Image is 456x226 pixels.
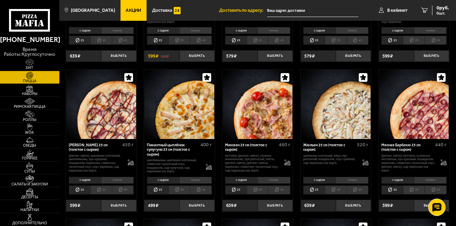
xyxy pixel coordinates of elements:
li: 40 [112,36,134,45]
li: с сыром [69,27,101,34]
li: 30 [90,185,112,194]
span: 520 г [357,142,368,148]
li: 25 [225,185,247,194]
li: 40 [112,185,134,194]
li: 40 [268,36,290,45]
li: с сыром [303,27,335,34]
li: 25 [147,36,168,45]
li: 30 [403,185,424,194]
input: Ваш адрес доставки [267,4,358,17]
li: 30 [168,185,190,194]
span: 460 г [279,142,290,148]
p: [PERSON_NAME], цыпленок копченый, шампиньоны, лук красный, моцарелла, пармезан, сливочно-чесночны... [69,154,123,173]
p: ветчина, [PERSON_NAME], сосиски мюнхенские, лук репчатый, опята, [PERSON_NAME], [PERSON_NAME], па... [225,154,279,173]
li: 30 [168,36,190,45]
div: [PERSON_NAME] 25 см (толстое с сыром) [69,143,121,152]
li: тонкое [257,27,290,34]
button: Выбрать [414,200,449,211]
span: 440 г [435,142,447,148]
button: Выбрать [180,200,215,211]
button: Выбрать [258,200,293,211]
img: Жюльен 25 см (толстое с сыром) [301,70,371,139]
p: цыпленок копченый, яйцо, лук репчатый, моцарелла, соус грибной, сыр пармезан (на борт). [303,154,357,165]
li: 30 [90,36,112,45]
li: 25 [303,185,325,194]
span: 579 ₽ [304,54,315,59]
span: 579 ₽ [226,54,237,59]
span: 499 ₽ [148,203,158,208]
li: 25 [381,185,403,194]
span: 599 ₽ [148,54,158,59]
li: 25 [69,185,90,194]
img: Мюнхен 25 см (толстое с сыром) [223,70,292,139]
span: [GEOGRAPHIC_DATA] [71,8,115,12]
s: 692 ₽ [161,54,169,59]
img: Чикен Барбекю 25 см (толстое с сыром) [66,70,136,139]
li: с сыром [303,177,335,184]
a: Мюнхен 25 см (толстое с сыром) [222,70,293,139]
button: Выбрать [258,50,293,62]
button: Выбрать [414,50,449,62]
div: Мюнхен 25 см (толстое с сыром) [225,143,277,152]
li: 30 [247,36,268,45]
button: Выбрать [101,200,136,211]
li: 40 [190,36,212,45]
span: 450 г [122,142,134,148]
span: 639 ₽ [70,54,80,59]
li: 30 [247,185,268,194]
li: тонкое [335,27,368,34]
button: Выбрать [336,200,371,211]
li: тонкое [179,27,212,34]
a: Жюльен 25 см (толстое с сыром) [301,70,371,139]
span: 0 руб. [437,6,449,10]
li: 30 [325,185,346,194]
span: 659 ₽ [226,203,237,208]
li: тонкое [335,177,368,184]
li: с сыром [381,27,414,34]
a: Пикантный цыплёнок сулугуни 25 см (толстое с сыром) [144,70,215,139]
li: 25 [147,185,168,194]
li: тонкое [101,27,134,34]
span: Доставка [152,8,172,12]
li: тонкое [101,177,134,184]
li: 40 [425,36,447,45]
button: Выбрать [336,50,371,62]
li: тонкое [414,177,447,184]
li: с сыром [147,177,179,184]
li: тонкое [414,27,447,34]
li: 30 [403,36,424,45]
span: В кабинет [387,8,407,12]
span: 639 ₽ [304,203,315,208]
li: 30 [325,36,346,45]
li: 40 [268,185,290,194]
div: Пикантный цыплёнок сулугуни 25 см (толстое с сыром) [147,143,199,156]
li: с сыром [69,177,101,184]
img: Пикантный цыплёнок сулугуни 25 см (толстое с сыром) [144,70,214,139]
li: 40 [425,185,447,194]
li: с сыром [225,27,257,34]
span: Доставить по адресу: [219,8,267,12]
span: 400 г [200,142,212,148]
span: 0 шт. [437,11,449,15]
li: 25 [69,36,90,45]
li: тонкое [257,177,290,184]
button: Выбрать [180,50,215,62]
button: Выбрать [101,50,136,62]
p: шампиньоны, цыпленок копченый, сливочно-чесночный соус, моцарелла, сыр сулугуни, сыр пармезан (на... [147,158,201,174]
img: 15daf4d41897b9f0e9f617042186c801.svg [174,7,181,14]
li: 40 [347,36,368,45]
li: с сыром [225,177,257,184]
li: с сыром [381,177,414,184]
li: с сыром [147,27,179,34]
span: 599 ₽ [382,203,393,208]
li: 40 [347,185,368,194]
li: 25 [303,36,325,45]
li: тонкое [179,177,212,184]
img: Мясная Барбекю 25 см (толстое с сыром) [379,70,449,139]
li: 40 [190,185,212,194]
p: [PERSON_NAME], ветчина, колбаски охотничьи, лук красный, моцарелла, пармезан, сливочно-чесночный ... [381,154,436,173]
div: Мясная Барбекю 25 см (толстое с сыром) [381,143,433,152]
div: Жюльен 25 см (толстое с сыром) [303,143,355,152]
